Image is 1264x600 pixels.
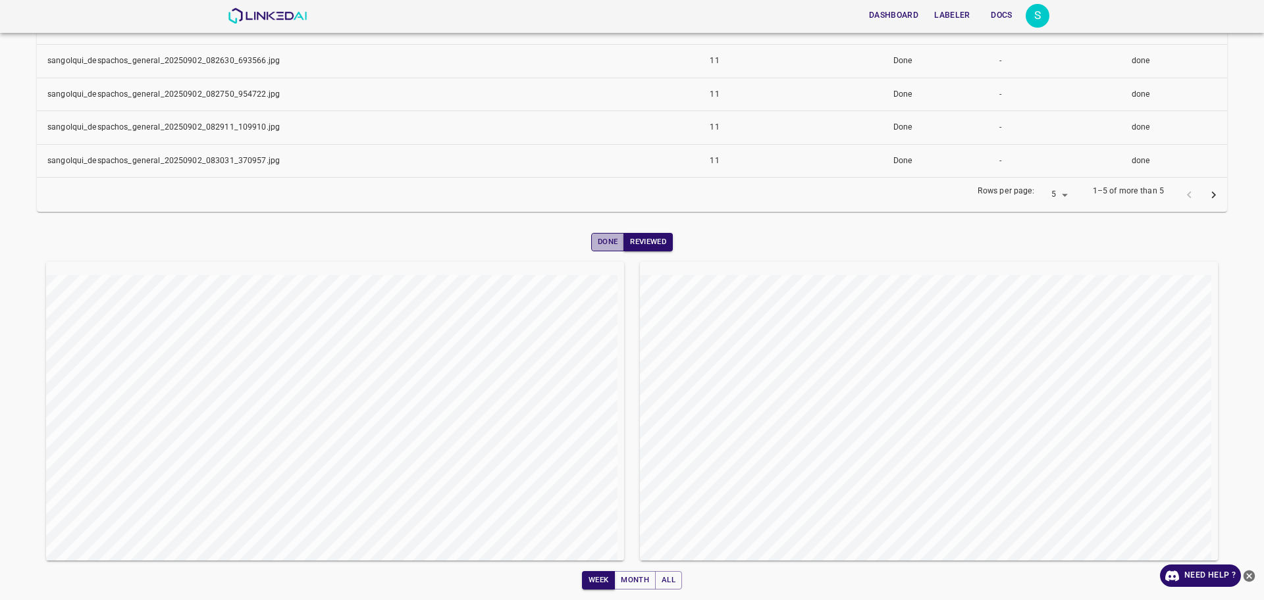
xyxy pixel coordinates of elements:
[37,45,699,78] td: sangolqui_despachos_general_20250902_082630_693566.jpg
[591,233,624,251] button: Done
[883,45,989,78] td: Done
[655,571,682,589] button: All
[614,571,656,589] button: Month
[861,2,926,29] a: Dashboard
[883,78,989,111] td: Done
[883,111,989,145] td: Done
[926,2,978,29] a: Labeler
[883,144,989,178] td: Done
[929,5,975,26] button: Labeler
[989,78,1121,111] td: -
[582,571,615,589] button: Week
[1241,564,1257,587] button: close-help
[1121,45,1227,78] td: done
[699,111,883,145] td: 11
[978,186,1035,197] p: Rows per page:
[978,2,1026,29] a: Docs
[1026,4,1049,28] div: S
[37,78,699,111] td: sangolqui_despachos_general_20250902_082750_954722.jpg
[1201,183,1226,207] button: next page
[1026,4,1049,28] button: Open settings
[1093,186,1164,197] p: 1–5 of more than 5
[989,45,1121,78] td: -
[1121,144,1227,178] td: done
[1121,111,1227,145] td: done
[37,111,699,145] td: sangolqui_despachos_general_20250902_082911_109910.jpg
[699,45,883,78] td: 11
[989,144,1121,178] td: -
[1040,186,1072,204] div: 5
[1160,564,1241,587] a: Need Help ?
[228,8,307,24] img: LinkedAI
[699,78,883,111] td: 11
[989,111,1121,145] td: -
[864,5,924,26] button: Dashboard
[981,5,1023,26] button: Docs
[623,233,673,251] button: Reviewed
[699,144,883,178] td: 11
[37,144,699,178] td: sangolqui_despachos_general_20250902_083031_370957.jpg
[1121,78,1227,111] td: done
